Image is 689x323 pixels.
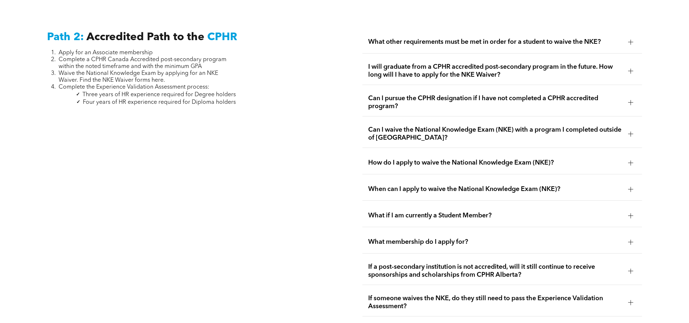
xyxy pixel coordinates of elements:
[368,94,622,110] span: Can I pursue the CPHR designation if I have not completed a CPHR accredited program?
[368,263,622,279] span: If a post-secondary institution is not accredited, will it still continue to receive sponsorships...
[86,32,204,43] span: Accredited Path to the
[83,99,236,105] span: Four years of HR experience required for Diploma holders
[368,38,622,46] span: What other requirements must be met in order for a student to waive the NKE?
[368,159,622,167] span: How do I apply to waive the National Knowledge Exam (NKE)?
[59,84,209,90] span: Complete the Experience Validation Assessment process:
[368,63,622,79] span: I will graduate from a CPHR accredited post-secondary program in the future. How long will I have...
[59,57,226,69] span: Complete a CPHR Canada Accredited post-secondary program within the noted timeframe and with the ...
[59,50,153,56] span: Apply for an Associate membership
[59,71,218,83] span: Waive the National Knowledge Exam by applying for an NKE Waiver. Find the NKE Waiver forms here.
[368,238,622,246] span: What membership do I apply for?
[47,32,84,43] span: Path 2:
[82,92,236,98] span: Three years of HR experience required for Degree holders
[368,185,622,193] span: When can I apply to waive the National Knowledge Exam (NKE)?
[207,32,237,43] span: CPHR
[368,294,622,310] span: If someone waives the NKE, do they still need to pass the Experience Validation Assessment?
[368,212,622,220] span: What if I am currently a Student Member?
[368,126,622,142] span: Can I waive the National Knowledge Exam (NKE) with a program I completed outside of [GEOGRAPHIC_D...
